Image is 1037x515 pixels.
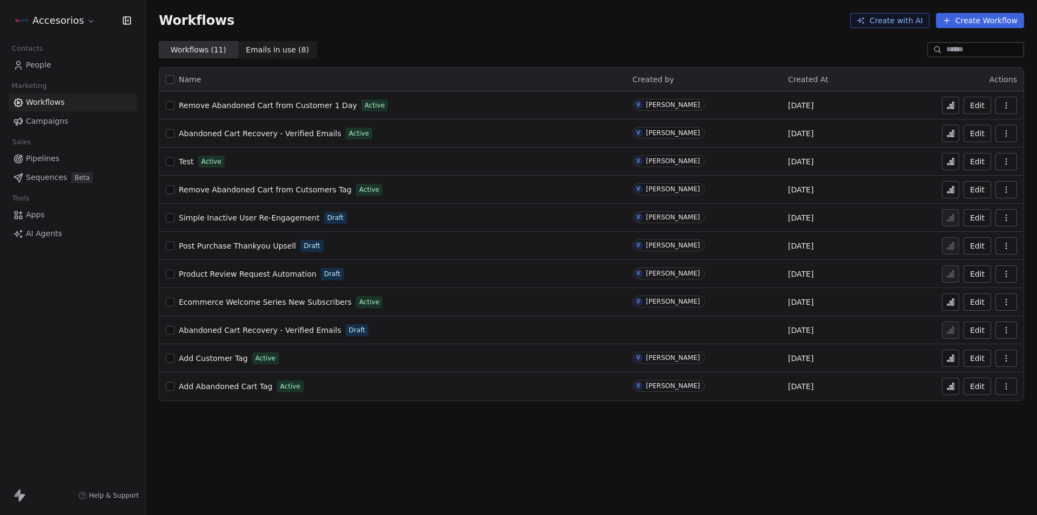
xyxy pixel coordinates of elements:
[637,269,641,278] div: V
[179,212,320,223] a: Simple Inactive User Re-Engagement
[637,101,641,109] div: V
[788,325,813,336] span: [DATE]
[637,297,641,306] div: V
[9,206,137,224] a: Apps
[179,297,352,307] a: Ecommerce Welcome Series New Subscribers
[280,382,300,391] span: Active
[964,293,991,311] button: Edit
[9,56,137,74] a: People
[15,14,28,27] img: Accesorios-AMZ-Logo.png
[8,134,36,150] span: Sales
[964,378,991,395] button: Edit
[26,59,51,71] span: People
[9,93,137,111] a: Workflows
[179,269,317,279] a: Product Review Request Automation
[246,44,309,56] span: Emails in use ( 8 )
[788,128,813,139] span: [DATE]
[646,298,700,305] div: [PERSON_NAME]
[9,225,137,243] a: AI Agents
[78,491,139,500] a: Help & Support
[324,269,340,279] span: Draft
[179,129,341,138] span: Abandoned Cart Recovery - Verified Emails
[788,353,813,364] span: [DATE]
[646,101,700,109] div: [PERSON_NAME]
[89,491,139,500] span: Help & Support
[964,97,991,114] button: Edit
[637,213,641,222] div: V
[365,101,385,110] span: Active
[788,212,813,223] span: [DATE]
[179,100,357,111] a: Remove Abandoned Cart from Customer 1 Day
[201,157,221,166] span: Active
[359,297,379,307] span: Active
[179,156,194,167] a: Test
[179,240,296,251] a: Post Purchase Thankyou Upsell
[179,74,201,85] span: Name
[637,129,641,137] div: V
[349,325,365,335] span: Draft
[179,242,296,250] span: Post Purchase Thankyou Upsell
[646,185,700,193] div: [PERSON_NAME]
[964,265,991,283] button: Edit
[637,241,641,250] div: V
[9,169,137,186] a: SequencesBeta
[349,129,369,138] span: Active
[26,97,65,108] span: Workflows
[255,353,275,363] span: Active
[9,112,137,130] a: Campaigns
[964,322,991,339] button: Edit
[646,242,700,249] div: [PERSON_NAME]
[637,382,641,390] div: V
[646,157,700,165] div: [PERSON_NAME]
[964,350,991,367] button: Edit
[964,181,991,198] a: Edit
[179,185,352,194] span: Remove Abandoned Cart from Cutsomers Tag
[632,75,674,84] span: Created by
[179,213,320,222] span: Simple Inactive User Re-Engagement
[179,270,317,278] span: Product Review Request Automation
[850,13,930,28] button: Create with AI
[989,75,1017,84] span: Actions
[788,269,813,279] span: [DATE]
[637,353,641,362] div: V
[26,116,68,127] span: Campaigns
[646,270,700,277] div: [PERSON_NAME]
[71,172,93,183] span: Beta
[964,153,991,170] button: Edit
[179,157,194,166] span: Test
[179,382,273,391] span: Add Abandoned Cart Tag
[646,129,700,137] div: [PERSON_NAME]
[788,156,813,167] span: [DATE]
[7,41,48,57] span: Contacts
[964,237,991,255] button: Edit
[637,157,641,165] div: V
[159,13,234,28] span: Workflows
[26,172,67,183] span: Sequences
[646,354,700,362] div: [PERSON_NAME]
[26,228,62,239] span: AI Agents
[646,213,700,221] div: [PERSON_NAME]
[327,213,344,223] span: Draft
[788,297,813,307] span: [DATE]
[964,209,991,226] button: Edit
[646,382,700,390] div: [PERSON_NAME]
[179,325,341,336] a: Abandoned Cart Recovery - Verified Emails
[26,153,59,164] span: Pipelines
[26,209,45,220] span: Apps
[179,326,341,335] span: Abandoned Cart Recovery - Verified Emails
[964,125,991,142] button: Edit
[788,100,813,111] span: [DATE]
[179,184,352,195] a: Remove Abandoned Cart from Cutsomers Tag
[8,190,34,206] span: Tools
[637,185,641,193] div: V
[179,101,357,110] span: Remove Abandoned Cart from Customer 1 Day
